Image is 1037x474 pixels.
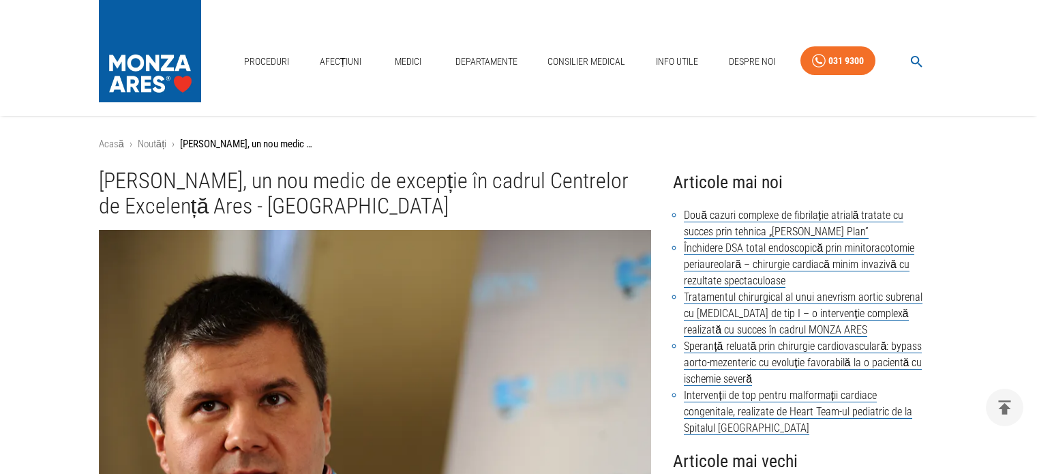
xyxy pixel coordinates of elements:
[684,209,903,239] a: Două cazuri complexe de fibrilație atrială tratate cu succes prin tehnica „[PERSON_NAME] Plan”
[684,241,914,288] a: Închidere DSA total endoscopică prin minitoracotomie periaureolară – chirurgie cardiacă minim inv...
[130,136,132,152] li: ›
[800,46,875,76] a: 031 9300
[723,48,781,76] a: Despre Noi
[99,138,124,150] a: Acasă
[99,168,652,220] h1: [PERSON_NAME], un nou medic de excepție în cadrul Centrelor de Excelență Ares - [GEOGRAPHIC_DATA]
[650,48,704,76] a: Info Utile
[684,291,922,337] a: Tratamentul chirurgical al unui anevrism aortic subrenal cu [MEDICAL_DATA] de tip I – o intervenț...
[673,168,938,196] h4: Articole mai noi
[684,389,912,435] a: Intervenții de top pentru malformații cardiace congenitale, realizate de Heart Team-ul pediatric ...
[172,136,175,152] li: ›
[387,48,430,76] a: Medici
[99,136,939,152] nav: breadcrumb
[684,340,922,386] a: Speranță reluată prin chirurgie cardiovasculară: bypass aorto-mezenteric cu evoluție favorabilă l...
[986,389,1023,426] button: delete
[314,48,367,76] a: Afecțiuni
[138,138,167,150] a: Noutăți
[450,48,523,76] a: Departamente
[239,48,295,76] a: Proceduri
[828,53,864,70] div: 031 9300
[542,48,631,76] a: Consilier Medical
[180,136,316,152] p: [PERSON_NAME], un nou medic de excepție în cadrul Centrelor de Excelență Ares - [GEOGRAPHIC_DATA]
